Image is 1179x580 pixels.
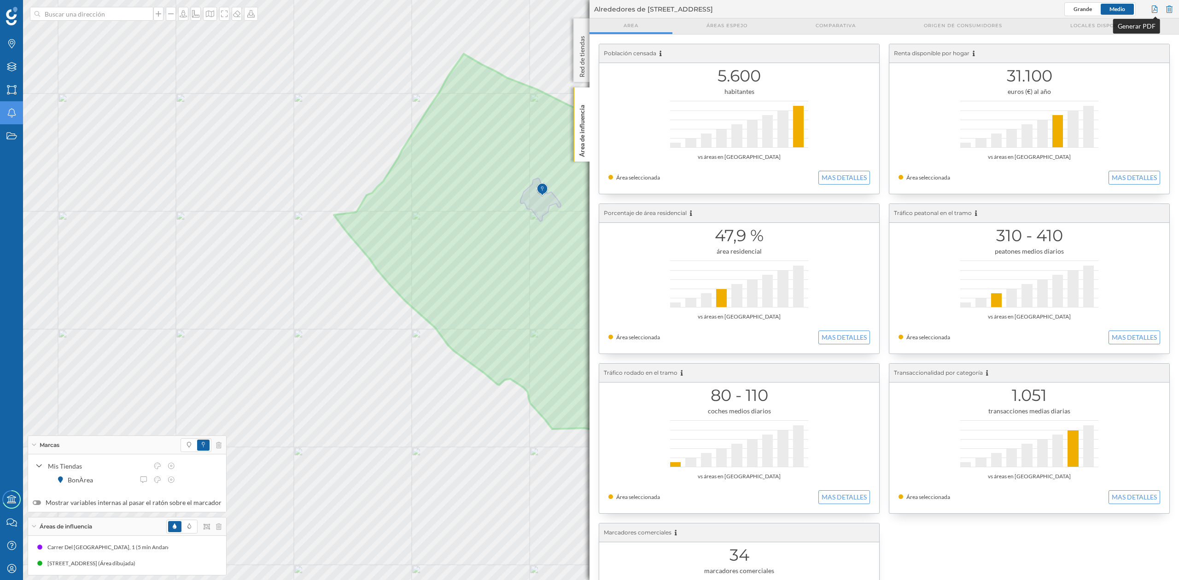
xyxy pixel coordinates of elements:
[608,406,870,416] div: coches medios diarios
[599,204,879,223] div: Porcentaje de área residencial
[1109,6,1125,12] span: Medio
[899,312,1160,321] div: vs áreas en [GEOGRAPHIC_DATA]
[906,493,950,500] span: Área seleccionada
[889,204,1169,223] div: Tráfico peatonal en el tramo
[1109,331,1160,344] button: MAS DETALLES
[924,22,1002,29] span: Origen de consumidores
[608,472,870,481] div: vs áreas en [GEOGRAPHIC_DATA]
[40,522,92,531] span: Áreas de influencia
[608,546,870,564] h1: 34
[18,6,51,15] span: Soporte
[599,364,879,383] div: Tráfico rodado en el tramo
[899,87,1160,96] div: euros (€) al año
[608,387,870,404] h1: 80 - 110
[899,247,1160,256] div: peatones medios diarios
[608,312,870,321] div: vs áreas en [GEOGRAPHIC_DATA]
[47,559,140,568] div: [STREET_ADDRESS] (Área dibujada)
[906,334,950,341] span: Área seleccionada
[608,566,870,575] div: marcadores comerciales
[899,152,1160,162] div: vs áreas en [GEOGRAPHIC_DATA]
[616,334,660,341] span: Área seleccionada
[599,523,879,542] div: Marcadores comerciales
[818,171,870,185] button: MAS DETALLES
[608,247,870,256] div: área residencial
[608,87,870,96] div: habitantes
[68,475,98,485] div: BonÀrea
[899,472,1160,481] div: vs áreas en [GEOGRAPHIC_DATA]
[899,406,1160,416] div: transacciones medias diarias
[889,44,1169,63] div: Renta disponible por hogar
[608,152,870,162] div: vs áreas en [GEOGRAPHIC_DATA]
[537,180,548,199] img: Marker
[578,101,587,157] p: Área de influencia
[40,441,59,449] span: Marcas
[889,364,1169,383] div: Transaccionalidad por categoría
[33,498,222,507] label: Mostrar variables internas al pasar el ratón sobre el marcador
[899,227,1160,244] h1: 310 - 410
[706,22,747,29] span: Áreas espejo
[616,174,660,181] span: Área seleccionada
[599,44,879,63] div: Población censada
[578,32,587,77] p: Red de tiendas
[616,493,660,500] span: Área seleccionada
[1113,19,1160,34] div: Generar PDF
[608,67,870,85] h1: 5.600
[899,387,1160,404] h1: 1.051
[6,7,18,25] img: Geoblink Logo
[47,543,181,552] div: Carrer Del [GEOGRAPHIC_DATA], 1 (5 min Andando)
[1070,22,1134,29] span: Locales disponibles
[816,22,856,29] span: Comparativa
[594,5,713,14] span: Alrededores de [STREET_ADDRESS]
[899,67,1160,85] h1: 31.100
[1074,6,1092,12] span: Grande
[48,461,148,471] div: Mis Tiendas
[624,22,638,29] span: Area
[906,174,950,181] span: Área seleccionada
[608,227,870,244] h1: 47,9 %
[1109,171,1160,185] button: MAS DETALLES
[818,331,870,344] button: MAS DETALLES
[1109,490,1160,504] button: MAS DETALLES
[818,490,870,504] button: MAS DETALLES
